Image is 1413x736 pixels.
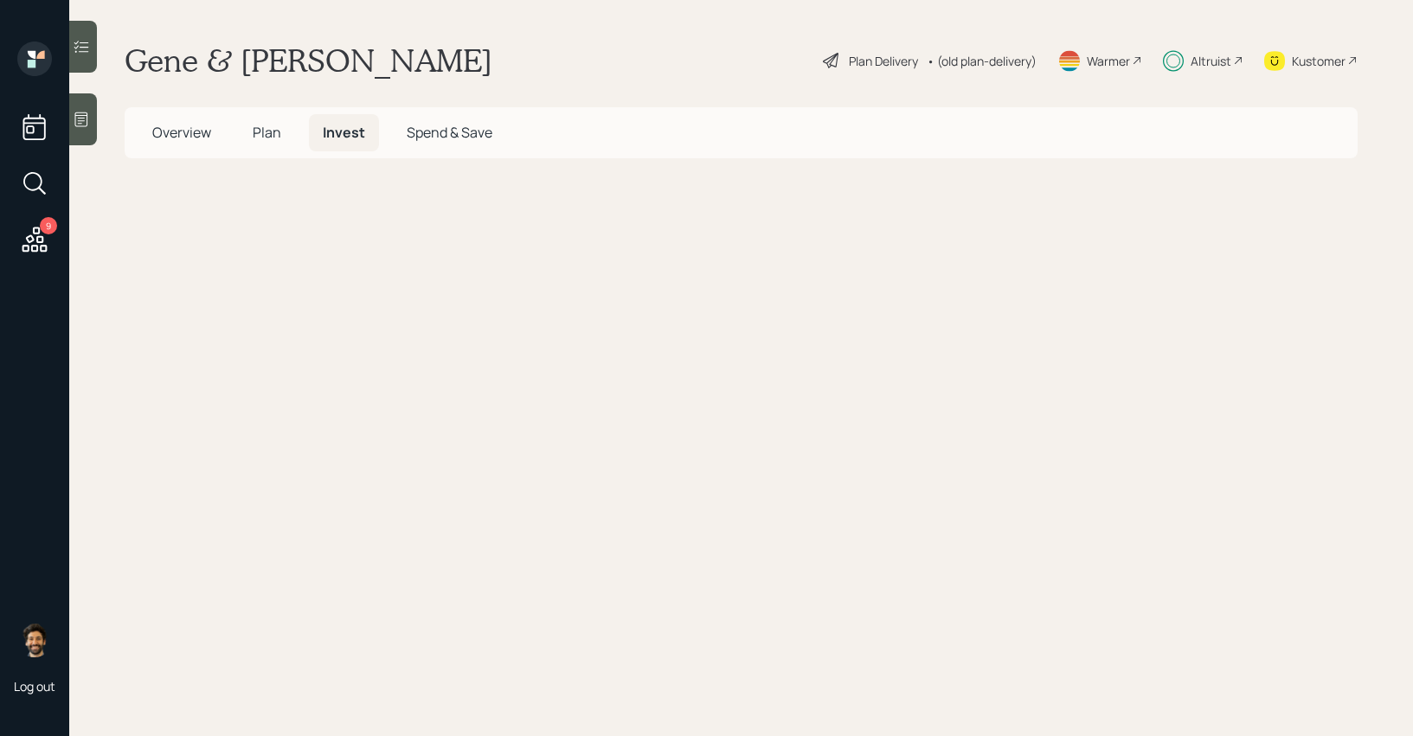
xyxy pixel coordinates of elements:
img: eric-schwartz-headshot.png [17,623,52,657]
span: Spend & Save [407,123,492,142]
div: Altruist [1191,52,1231,70]
div: • (old plan-delivery) [927,52,1037,70]
h1: Gene & [PERSON_NAME] [125,42,492,80]
div: Warmer [1087,52,1130,70]
div: Plan Delivery [849,52,918,70]
div: Kustomer [1292,52,1346,70]
span: Plan [253,123,281,142]
span: Overview [152,123,211,142]
span: Invest [323,123,365,142]
div: 9 [40,217,57,234]
div: Log out [14,678,55,694]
